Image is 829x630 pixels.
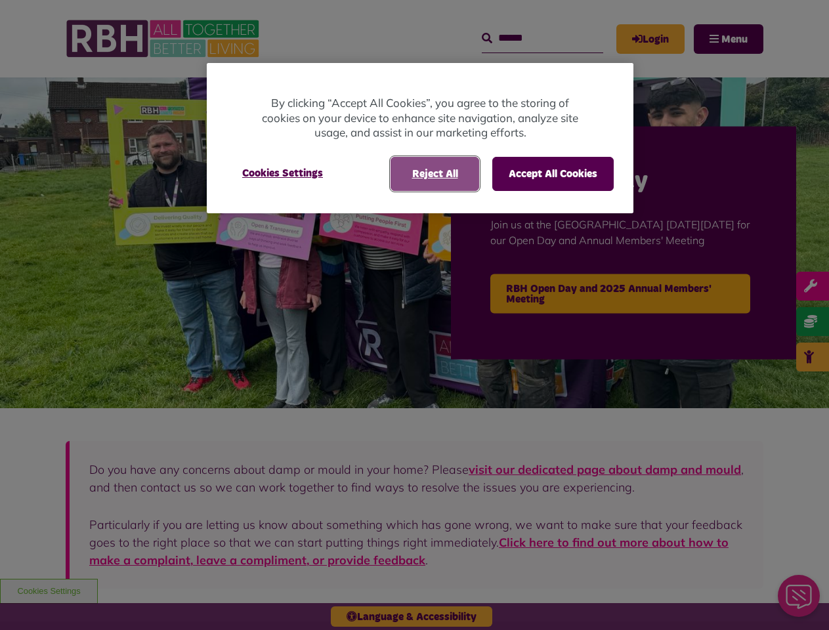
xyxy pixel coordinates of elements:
[259,96,581,140] p: By clicking “Accept All Cookies”, you agree to the storing of cookies on your device to enhance s...
[492,157,614,191] button: Accept All Cookies
[207,63,633,213] div: Privacy
[8,4,50,46] div: Close Web Assistant
[207,63,633,213] div: Cookie banner
[391,157,479,191] button: Reject All
[226,157,339,190] button: Cookies Settings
